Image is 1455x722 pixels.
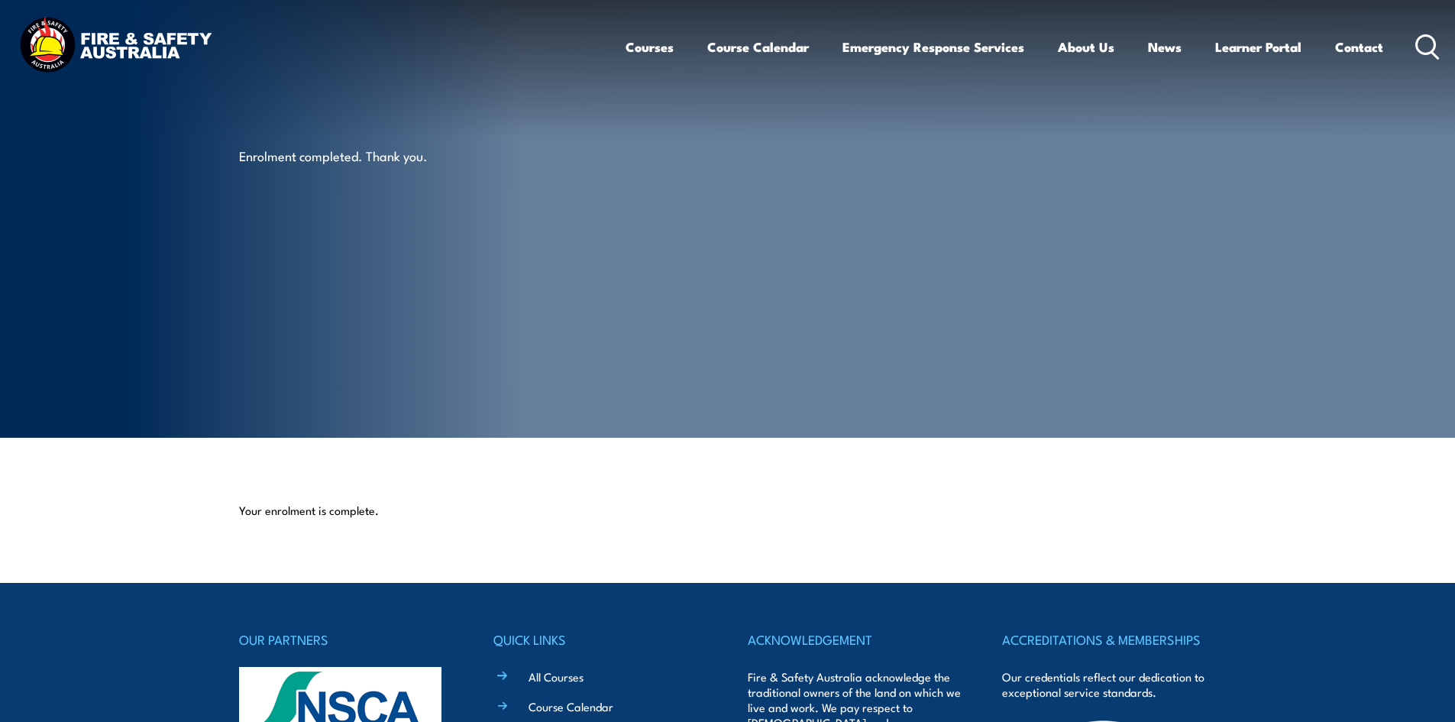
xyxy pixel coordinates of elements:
[1058,27,1114,67] a: About Us
[1148,27,1182,67] a: News
[529,669,584,685] a: All Courses
[239,629,453,650] h4: OUR PARTNERS
[707,27,809,67] a: Course Calendar
[1335,27,1383,67] a: Contact
[239,503,1217,518] p: Your enrolment is complete.
[1002,629,1216,650] h4: ACCREDITATIONS & MEMBERSHIPS
[1215,27,1301,67] a: Learner Portal
[529,698,613,714] a: Course Calendar
[748,629,962,650] h4: ACKNOWLEDGEMENT
[1002,669,1216,700] p: Our credentials reflect our dedication to exceptional service standards.
[842,27,1024,67] a: Emergency Response Services
[626,27,674,67] a: Courses
[493,629,707,650] h4: QUICK LINKS
[239,147,518,164] p: Enrolment completed. Thank you.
